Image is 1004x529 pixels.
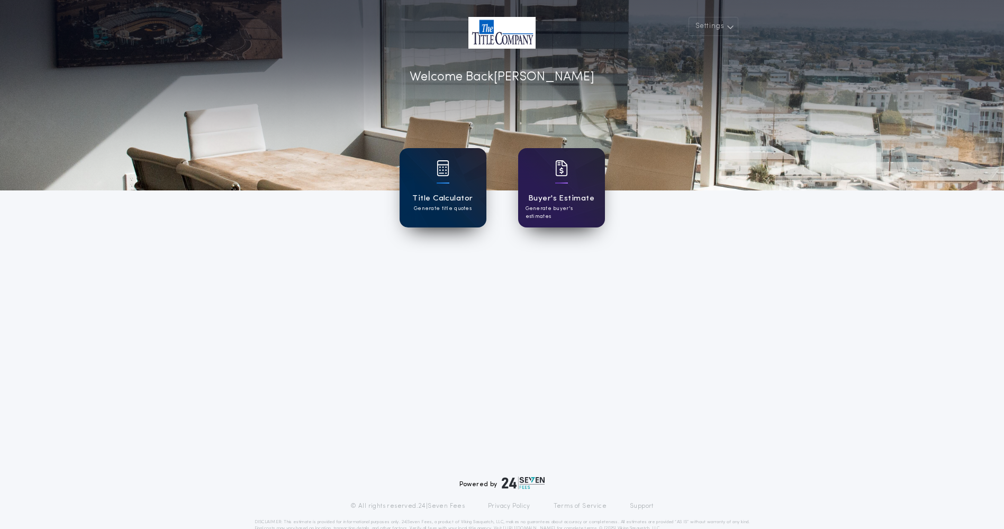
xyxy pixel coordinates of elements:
p: Generate title quotes [414,205,472,213]
img: logo [502,477,545,489]
p: Generate buyer's estimates [526,205,598,221]
h1: Buyer's Estimate [528,193,594,205]
div: Powered by [459,477,545,489]
a: Privacy Policy [488,502,530,510]
img: card icon [437,160,449,176]
p: © All rights reserved. 24|Seven Fees [350,502,465,510]
a: card iconTitle CalculatorGenerate title quotes [400,148,486,227]
img: account-logo [468,17,536,49]
a: Terms of Service [554,502,607,510]
h1: Title Calculator [412,193,473,205]
a: Support [630,502,654,510]
a: card iconBuyer's EstimateGenerate buyer's estimates [518,148,605,227]
button: Settings [689,17,738,36]
img: card icon [555,160,568,176]
p: Welcome Back [PERSON_NAME] [410,68,594,87]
